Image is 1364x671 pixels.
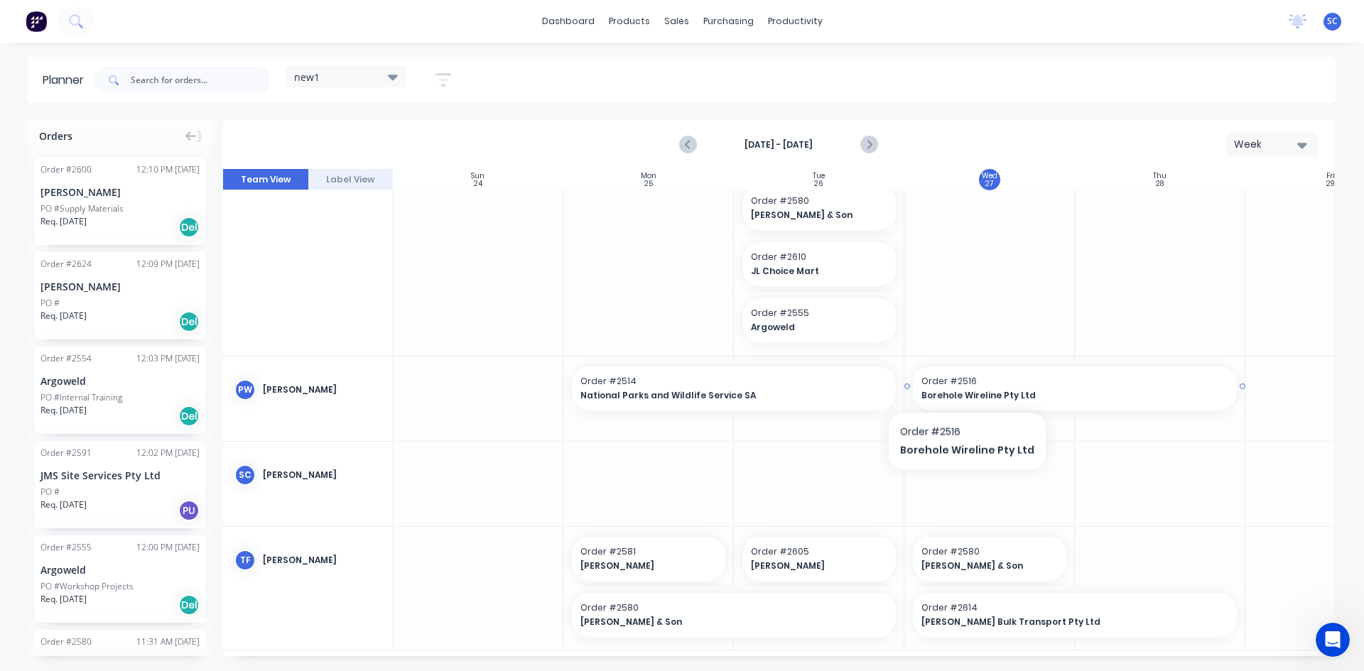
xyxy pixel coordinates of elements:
div: Mon [641,172,656,180]
div: Week [1234,137,1299,152]
span: Req. [DATE] [40,593,87,606]
div: [PERSON_NAME] [263,554,381,567]
div: Sun [471,172,485,180]
div: PO #Internal Training [40,391,122,404]
div: PW [234,379,256,400]
div: PO #Supply Materials [40,202,124,215]
div: JMS Site Services Pty Ltd [40,468,200,483]
div: Order # 2555 [40,541,92,554]
span: Order # 2580 [921,545,1058,558]
div: 26 [814,180,823,187]
div: 12:00 PM [DATE] [136,541,200,554]
div: PO #Workshop Projects [40,580,134,593]
span: new1 [294,70,320,84]
div: 12:09 PM [DATE] [136,258,200,271]
span: Req. [DATE] [40,498,87,511]
div: purchasing [696,11,761,32]
span: Req. [DATE] [40,310,87,322]
span: National Parks and Wildlife Service SA [580,389,857,402]
div: Argoweld [40,373,200,388]
span: Req. [DATE] [40,404,87,417]
div: Del [178,594,200,616]
div: PO # [40,297,60,310]
div: Order # 2600 [40,163,92,176]
div: 29 [1326,180,1335,187]
div: 28 [1156,180,1164,187]
div: TF [234,550,256,571]
div: SC [234,464,256,486]
div: Del [178,311,200,332]
div: Tue [813,172,825,180]
div: Order # 2580 [40,635,92,648]
div: Del [178,217,200,238]
span: Order # 2581 [580,545,717,558]
span: Order # 2514 [580,375,887,388]
div: Planner [43,72,91,89]
span: Order # 2580 [580,601,887,614]
input: Search for orders... [131,66,271,94]
div: PO # [40,486,60,498]
img: Factory [26,11,47,32]
div: productivity [761,11,830,32]
div: [PERSON_NAME] [263,469,381,481]
span: Argoweld [751,321,874,334]
button: Team View [223,169,308,190]
span: [PERSON_NAME] & Son [751,209,874,222]
div: 25 [644,180,653,187]
div: 11:31 AM [DATE] [136,635,200,648]
div: [PERSON_NAME] [40,279,200,294]
span: Order # 2614 [921,601,1228,614]
div: Thu [1153,172,1167,180]
span: JL Choice Mart [751,265,874,278]
div: Argoweld [40,562,200,577]
span: [PERSON_NAME] & Son [921,560,1044,572]
div: Del [178,405,200,427]
div: 24 [474,180,482,187]
div: [PERSON_NAME] [40,185,200,200]
span: Orders [39,129,72,143]
div: Order # 2591 [40,447,92,459]
span: [PERSON_NAME] [580,560,703,572]
div: Order # 2554 [40,352,92,365]
div: 12:02 PM [DATE] [136,447,200,459]
span: [PERSON_NAME] [751,560,874,572]
button: Week [1226,132,1319,157]
span: Order # 2555 [751,307,887,320]
span: Order # 2610 [751,251,887,263]
span: Req. [DATE] [40,215,87,228]
div: 27 [985,180,993,187]
div: 12:10 PM [DATE] [136,163,200,176]
button: Label View [308,169,394,190]
iframe: Intercom live chat [1316,623,1350,657]
span: Order # 2516 [921,375,1228,388]
div: PU [178,500,200,521]
div: 12:03 PM [DATE] [136,352,200,365]
div: sales [657,11,696,32]
div: products [602,11,657,32]
div: Order # 2624 [40,258,92,271]
div: [PERSON_NAME] [263,383,381,396]
a: dashboard [535,11,602,32]
span: Order # 2605 [751,545,887,558]
div: Fri [1326,172,1335,180]
span: [PERSON_NAME] Bulk Transport Pty Ltd [921,616,1198,628]
strong: [DATE] - [DATE] [708,138,850,151]
span: SC [1327,15,1338,28]
div: Wed [982,172,997,180]
span: [PERSON_NAME] & Son [580,616,857,628]
span: Borehole Wireline Pty Ltd [921,389,1198,402]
